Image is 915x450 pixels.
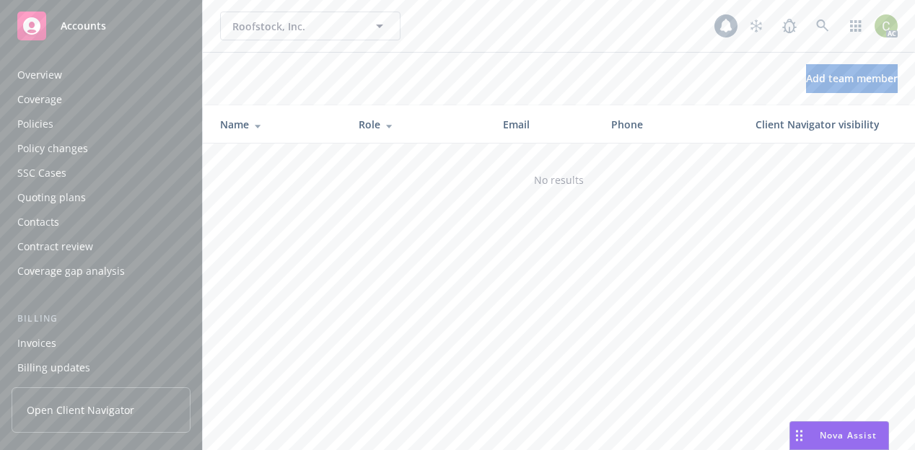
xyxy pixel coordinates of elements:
[17,356,90,379] div: Billing updates
[27,402,134,418] span: Open Client Navigator
[875,14,898,37] img: photo
[806,71,898,85] span: Add team member
[742,12,771,40] a: Stop snowing
[789,421,889,450] button: Nova Assist
[503,117,588,132] div: Email
[220,117,336,132] div: Name
[12,112,191,136] a: Policies
[17,162,66,185] div: SSC Cases
[61,20,106,32] span: Accounts
[17,63,62,87] div: Overview
[756,117,893,132] div: Client Navigator visibility
[841,12,870,40] a: Switch app
[17,211,59,234] div: Contacts
[12,312,191,326] div: Billing
[12,88,191,111] a: Coverage
[359,117,480,132] div: Role
[220,12,400,40] button: Roofstock, Inc.
[534,172,584,187] span: No results
[12,63,191,87] a: Overview
[12,332,191,355] a: Invoices
[12,162,191,185] a: SSC Cases
[17,235,93,258] div: Contract review
[611,117,732,132] div: Phone
[17,112,53,136] div: Policies
[808,12,837,40] a: Search
[12,356,191,379] a: Billing updates
[12,260,191,283] a: Coverage gap analysis
[12,6,191,46] a: Accounts
[17,88,62,111] div: Coverage
[232,19,357,34] span: Roofstock, Inc.
[17,260,125,283] div: Coverage gap analysis
[820,429,877,441] span: Nova Assist
[12,137,191,160] a: Policy changes
[12,211,191,234] a: Contacts
[12,186,191,209] a: Quoting plans
[790,422,808,449] div: Drag to move
[17,137,88,160] div: Policy changes
[17,332,56,355] div: Invoices
[12,235,191,258] a: Contract review
[775,12,804,40] a: Report a Bug
[806,64,898,93] button: Add team member
[17,186,86,209] div: Quoting plans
